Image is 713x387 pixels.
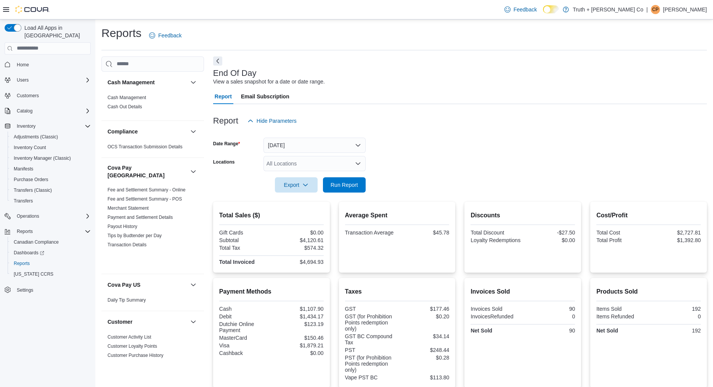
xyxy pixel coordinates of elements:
[17,123,35,129] span: Inventory
[213,116,238,125] h3: Report
[8,247,94,258] a: Dashboards
[17,62,29,68] span: Home
[11,259,33,268] a: Reports
[108,206,149,211] a: Merchant Statement
[8,132,94,142] button: Adjustments (Classic)
[2,106,94,116] button: Catalog
[146,28,185,43] a: Feedback
[158,32,181,39] span: Feedback
[273,350,324,356] div: $0.00
[108,281,187,289] button: Cova Pay US
[14,134,58,140] span: Adjustments (Classic)
[17,228,33,234] span: Reports
[219,335,270,341] div: MasterCard
[8,237,94,247] button: Canadian Compliance
[189,127,198,136] button: Compliance
[273,237,324,243] div: $4,120.61
[650,230,701,236] div: $2,727.81
[398,355,449,361] div: $0.28
[108,187,186,193] a: Fee and Settlement Summary - Online
[14,145,46,151] span: Inventory Count
[11,248,91,257] span: Dashboards
[11,164,36,173] a: Manifests
[14,187,52,193] span: Transfers (Classic)
[524,313,575,320] div: 0
[108,196,182,202] a: Fee and Settlement Summary - POS
[398,333,449,339] div: $34.14
[14,198,33,204] span: Transfers
[398,347,449,353] div: $248.44
[108,104,142,109] a: Cash Out Details
[17,108,32,114] span: Catalog
[14,122,39,131] button: Inventory
[101,93,204,120] div: Cash Management
[108,343,157,349] span: Customer Loyalty Points
[11,154,91,163] span: Inventory Manager (Classic)
[14,271,53,277] span: [US_STATE] CCRS
[14,286,36,295] a: Settings
[108,334,151,340] a: Customer Activity List
[11,270,91,279] span: Washington CCRS
[108,144,183,149] a: OCS Transaction Submission Details
[273,245,324,251] div: $574.32
[108,144,183,150] span: OCS Transaction Submission Details
[273,342,324,348] div: $1,879.21
[219,321,270,333] div: Dutchie Online Payment
[219,211,324,220] h2: Total Sales ($)
[11,238,62,247] a: Canadian Compliance
[2,90,94,101] button: Customers
[11,132,91,141] span: Adjustments (Classic)
[14,106,91,116] span: Catalog
[14,285,91,294] span: Settings
[14,91,91,100] span: Customers
[2,226,94,237] button: Reports
[14,227,36,236] button: Reports
[14,155,71,161] span: Inventory Manager (Classic)
[2,121,94,132] button: Inventory
[331,181,358,189] span: Run Report
[11,238,91,247] span: Canadian Compliance
[219,259,255,265] strong: Total Invoiced
[273,321,324,327] div: $123.19
[471,328,492,334] strong: Net Sold
[14,239,59,245] span: Canadian Compliance
[213,159,235,165] label: Locations
[108,215,173,220] a: Payment and Settlement Details
[11,143,91,152] span: Inventory Count
[471,306,521,312] div: Invoices Sold
[101,142,204,157] div: Compliance
[14,212,42,221] button: Operations
[650,313,701,320] div: 0
[263,138,366,153] button: [DATE]
[646,5,648,14] p: |
[273,306,324,312] div: $1,107.90
[398,313,449,320] div: $0.20
[257,117,297,125] span: Hide Parameters
[108,344,157,349] a: Customer Loyalty Points
[14,177,48,183] span: Purchase Orders
[189,78,198,87] button: Cash Management
[596,230,647,236] div: Total Cost
[573,5,643,14] p: Truth + [PERSON_NAME] Co
[108,95,146,100] a: Cash Management
[21,24,91,39] span: Load All Apps in [GEOGRAPHIC_DATA]
[11,164,91,173] span: Manifests
[355,161,361,167] button: Open list of options
[11,175,51,184] a: Purchase Orders
[17,287,33,293] span: Settings
[108,318,187,326] button: Customer
[8,164,94,174] button: Manifests
[398,306,449,312] div: $177.46
[471,211,575,220] h2: Discounts
[108,362,142,367] a: Customer Queue
[345,355,396,373] div: PST (for Prohibition Points redemption only)
[11,186,91,195] span: Transfers (Classic)
[501,2,540,17] a: Feedback
[14,75,91,85] span: Users
[273,335,324,341] div: $150.46
[543,5,559,13] input: Dark Mode
[213,56,222,66] button: Next
[8,142,94,153] button: Inventory Count
[596,211,701,220] h2: Cost/Profit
